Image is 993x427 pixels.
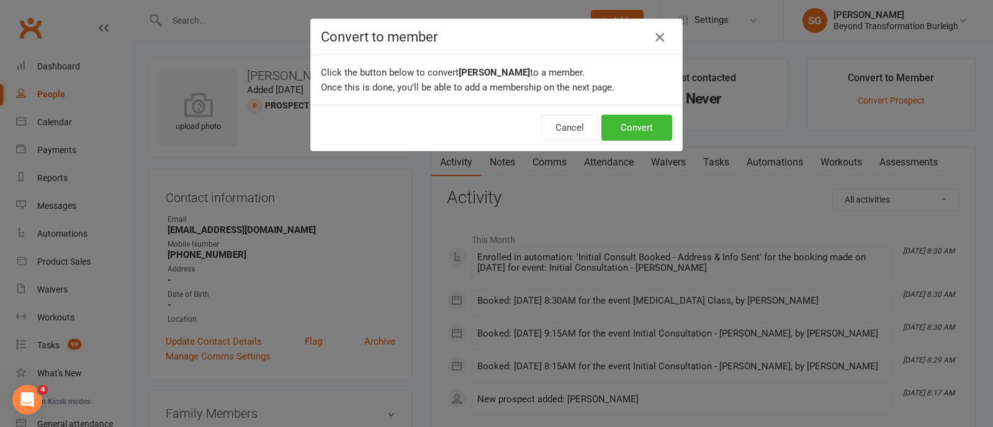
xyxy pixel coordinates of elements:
iframe: Intercom live chat [12,385,42,415]
b: [PERSON_NAME] [459,67,530,78]
span: 4 [38,385,48,395]
button: Close [650,27,670,47]
h4: Convert to member [321,29,672,45]
div: Click the button below to convert to a member. Once this is done, you'll be able to add a members... [311,55,682,105]
button: Convert [601,115,672,141]
button: Cancel [541,115,598,141]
